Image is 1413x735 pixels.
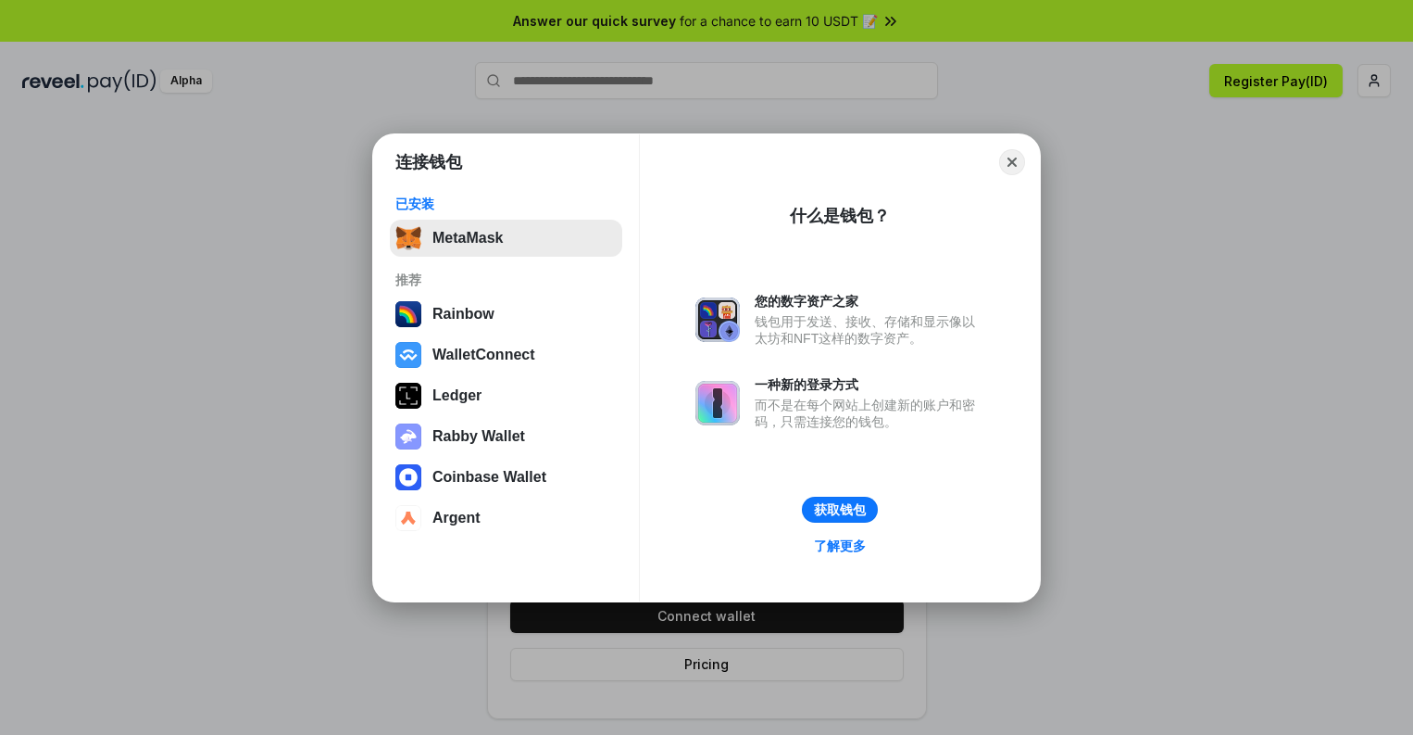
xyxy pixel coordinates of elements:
div: 您的数字资产之家 [755,293,984,310]
button: Rabby Wallet [390,418,622,455]
div: 了解更多 [814,538,866,554]
img: svg+xml,%3Csvg%20width%3D%2228%22%20height%3D%2228%22%20viewBox%3D%220%200%2028%2028%22%20fill%3D... [395,505,421,531]
div: Coinbase Wallet [432,469,546,486]
img: svg+xml,%3Csvg%20fill%3D%22none%22%20height%3D%2233%22%20viewBox%3D%220%200%2035%2033%22%20width%... [395,225,421,251]
div: Rabby Wallet [432,428,525,445]
div: 钱包用于发送、接收、存储和显示像以太坊和NFT这样的数字资产。 [755,313,984,347]
img: svg+xml,%3Csvg%20xmlns%3D%22http%3A%2F%2Fwww.w3.org%2F2000%2Fsvg%22%20fill%3D%22none%22%20viewBox... [395,424,421,450]
div: 什么是钱包？ [790,205,890,227]
div: 而不是在每个网站上创建新的账户和密码，只需连接您的钱包。 [755,397,984,430]
img: svg+xml,%3Csvg%20width%3D%2228%22%20height%3D%2228%22%20viewBox%3D%220%200%2028%2028%22%20fill%3D... [395,464,421,490]
button: Close [999,149,1025,175]
div: MetaMask [432,230,503,247]
button: Rainbow [390,296,622,333]
div: 已安装 [395,196,617,212]
img: svg+xml,%3Csvg%20xmlns%3D%22http%3A%2F%2Fwww.w3.org%2F2000%2Fsvg%22%20fill%3D%22none%22%20viewBox... [695,298,740,342]
button: Ledger [390,377,622,414]
button: 获取钱包 [802,497,878,523]
img: svg+xml,%3Csvg%20xmlns%3D%22http%3A%2F%2Fwww.w3.org%2F2000%2Fsvg%22%20width%3D%2228%22%20height%3... [395,383,421,409]
div: WalletConnect [432,347,535,363]
button: WalletConnect [390,336,622,374]
div: 推荐 [395,272,617,288]
a: 了解更多 [803,534,877,558]
h1: 连接钱包 [395,151,462,173]
div: Argent [432,510,481,526]
img: svg+xml,%3Csvg%20width%3D%22120%22%20height%3D%22120%22%20viewBox%3D%220%200%20120%20120%22%20fil... [395,301,421,327]
div: 一种新的登录方式 [755,376,984,393]
img: svg+xml,%3Csvg%20xmlns%3D%22http%3A%2F%2Fwww.w3.org%2F2000%2Fsvg%22%20fill%3D%22none%22%20viewBox... [695,381,740,425]
img: svg+xml,%3Csvg%20width%3D%2228%22%20height%3D%2228%22%20viewBox%3D%220%200%2028%2028%22%20fill%3D... [395,342,421,368]
button: Argent [390,500,622,537]
div: 获取钱包 [814,501,866,518]
button: Coinbase Wallet [390,459,622,496]
div: Ledger [432,387,481,404]
div: Rainbow [432,306,494,323]
button: MetaMask [390,220,622,257]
